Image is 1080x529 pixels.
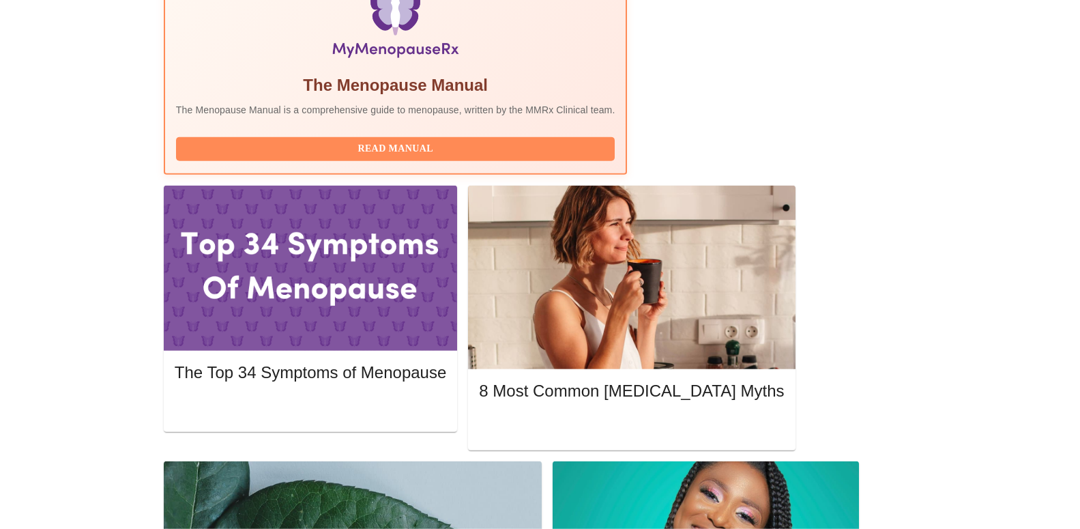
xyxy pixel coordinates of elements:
[190,141,602,158] span: Read Manual
[176,74,615,96] h5: The Menopause Manual
[176,103,615,117] p: The Menopause Manual is a comprehensive guide to menopause, written by the MMRx Clinical team.
[479,380,784,402] h5: 8 Most Common [MEDICAL_DATA] Myths
[493,418,770,435] span: Read More
[188,399,433,416] span: Read More
[175,401,450,412] a: Read More
[175,396,446,420] button: Read More
[176,137,615,161] button: Read Manual
[479,415,784,439] button: Read More
[175,362,446,384] h5: The Top 34 Symptoms of Menopause
[479,420,787,431] a: Read More
[176,142,619,154] a: Read Manual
